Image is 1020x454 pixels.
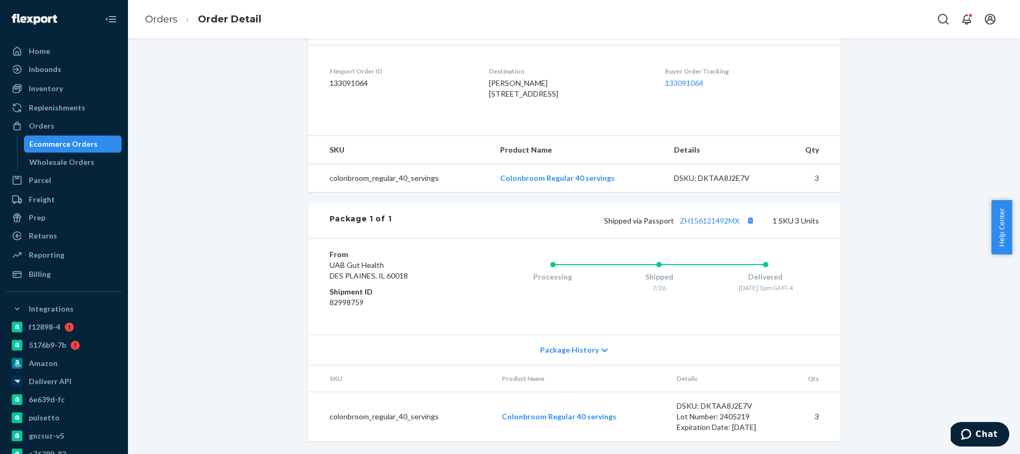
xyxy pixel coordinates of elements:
td: colonbroom_regular_40_servings [308,164,492,193]
div: Expiration Date: [DATE] [677,422,777,433]
div: Freight [29,194,55,205]
a: ZH156121492MX [680,216,740,225]
div: Reporting [29,250,65,260]
a: Amazon [6,355,122,372]
a: Returns [6,227,122,244]
a: pulsetto [6,409,122,426]
th: Product Name [492,136,665,164]
div: 6e639d-fc [29,394,65,405]
ol: breadcrumbs [136,4,270,35]
div: Billing [29,269,51,280]
a: Home [6,43,122,60]
a: f12898-4 [6,318,122,336]
div: Inventory [29,83,63,94]
button: Open account menu [979,9,1001,30]
div: Lot Number: 2405219 [677,411,777,422]
div: Home [29,46,50,57]
a: Reporting [6,246,122,264]
div: 5176b9-7b [29,340,66,351]
a: Colonbroom Regular 40 servings [502,412,616,421]
div: Ecommerce Orders [29,139,98,149]
div: Shipped [606,272,712,282]
th: Qty [782,136,840,164]
th: Details [665,136,783,164]
div: Replenishments [29,102,85,113]
a: Replenishments [6,99,122,116]
div: Deliverr API [29,376,71,387]
td: colonbroom_regular_40_servings [308,392,493,442]
dt: Flexport Order ID [330,67,472,76]
a: Prep [6,209,122,226]
div: DSKU: DKTAA8J2E7V [677,401,777,411]
button: Open notifications [956,9,977,30]
span: UAB Gut Health DES PLAINES, IL 60018 [330,260,408,280]
span: Package History [540,345,599,355]
a: 5176b9-7b [6,337,122,354]
div: Amazon [29,358,58,369]
div: Orders [29,121,54,131]
td: 3 [782,164,840,193]
dd: 133091064 [330,78,472,89]
dd: 82998759 [330,297,457,308]
button: Integrations [6,300,122,317]
div: Package 1 of 1 [330,213,392,227]
button: Copy tracking number [744,213,758,227]
th: SKU [308,365,493,392]
div: Returns [29,230,57,241]
th: Product Name [493,365,669,392]
dt: Shipment ID [330,286,457,297]
a: Inbounds [6,61,122,78]
a: Billing [6,266,122,283]
div: Processing [500,272,606,282]
span: [PERSON_NAME] [STREET_ADDRESS] [489,78,558,98]
div: Delivered [712,272,819,282]
div: gnzsuz-v5 [29,431,64,441]
div: f12898-4 [29,322,60,332]
iframe: Opens a widget where you can chat to one of our agents [951,422,1009,449]
div: Wholesale Orders [29,157,94,168]
a: Parcel [6,172,122,189]
a: Ecommerce Orders [24,136,122,153]
div: 7/26 [606,283,712,292]
a: 6e639d-fc [6,391,122,408]
a: Freight [6,191,122,208]
a: gnzsuz-v5 [6,427,122,444]
a: Orders [145,13,178,25]
a: Wholesale Orders [24,154,122,171]
a: Deliverr API [6,373,122,390]
div: [DATE] 1pm GMT-4 [712,283,819,292]
button: Open Search Box [933,9,954,30]
a: Order Detail [198,13,261,25]
div: Integrations [29,304,74,314]
td: 3 [785,392,840,442]
a: Colonbroom Regular 40 servings [500,173,615,182]
div: Prep [29,212,45,223]
th: Details [668,365,785,392]
div: DSKU: DKTAA8J2E7V [674,173,774,184]
a: Inventory [6,80,122,97]
button: Close Navigation [100,9,122,30]
dt: From [330,249,457,260]
a: 133091064 [665,78,703,87]
div: Parcel [29,175,51,186]
button: Help Center [991,200,1012,254]
th: SKU [308,136,492,164]
div: pulsetto [29,412,60,423]
th: Qty [785,365,840,392]
div: Inbounds [29,64,61,75]
a: Orders [6,117,122,134]
span: Shipped via Passport [604,216,758,225]
dt: Buyer Order Tracking [665,67,818,76]
dt: Destination [489,67,648,76]
img: Flexport logo [12,14,57,25]
div: 1 SKU 3 Units [391,213,818,227]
